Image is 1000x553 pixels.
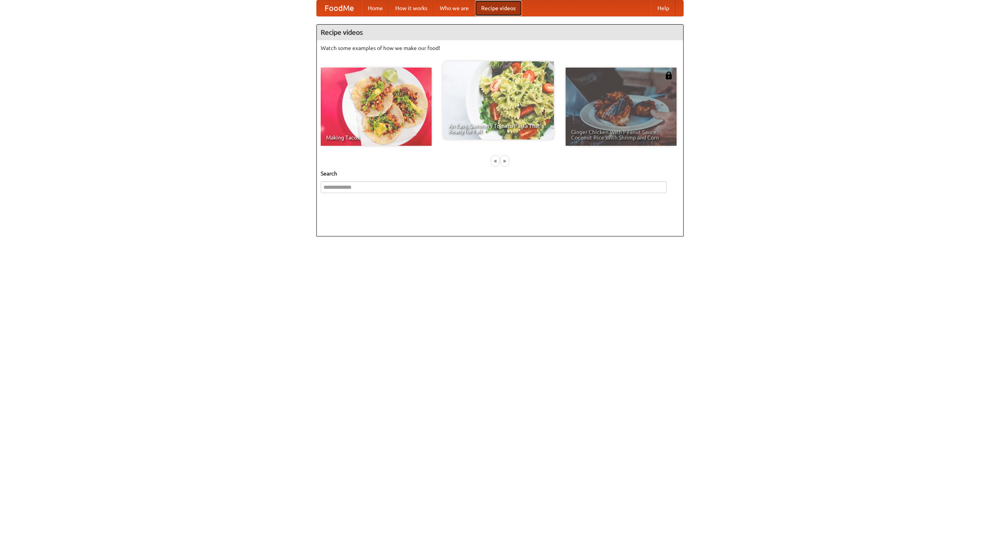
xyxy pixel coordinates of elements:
a: Who we are [434,0,475,16]
a: Recipe videos [475,0,522,16]
h5: Search [321,170,679,177]
a: FoodMe [317,0,362,16]
a: An Easy, Summery Tomato Pasta That's Ready for Fall [443,61,554,140]
p: Watch some examples of how we make our food! [321,44,679,52]
a: How it works [389,0,434,16]
span: Making Tacos [326,135,426,140]
a: Home [362,0,389,16]
div: « [492,156,499,166]
img: 483408.png [665,72,673,79]
div: » [501,156,508,166]
a: Help [651,0,675,16]
a: Making Tacos [321,68,432,146]
h4: Recipe videos [317,25,683,40]
span: An Easy, Summery Tomato Pasta That's Ready for Fall [448,123,548,134]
